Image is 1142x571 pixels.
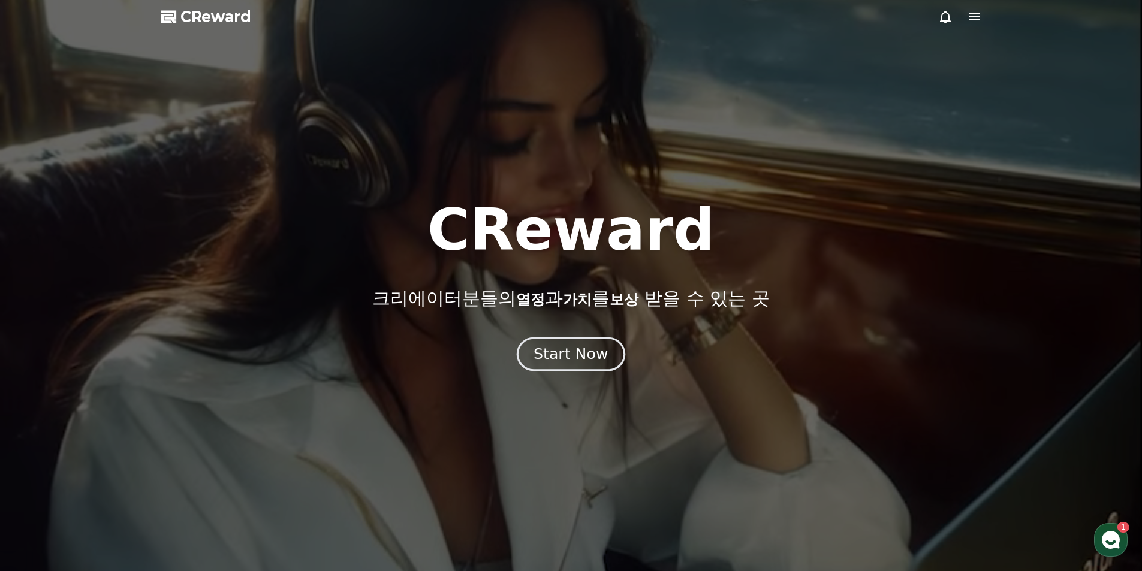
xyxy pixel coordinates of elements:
[161,7,251,26] a: CReward
[180,7,251,26] span: CReward
[4,380,79,410] a: 홈
[519,350,623,361] a: Start Now
[79,380,155,410] a: 1대화
[563,291,592,308] span: 가치
[155,380,230,410] a: 설정
[38,398,45,407] span: 홈
[516,291,545,308] span: 열정
[534,344,608,364] div: Start Now
[122,379,126,389] span: 1
[610,291,638,308] span: 보상
[517,337,625,371] button: Start Now
[372,288,769,309] p: 크리에이터분들의 과 를 받을 수 있는 곳
[185,398,200,407] span: 설정
[427,201,715,259] h1: CReward
[110,398,124,408] span: 대화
